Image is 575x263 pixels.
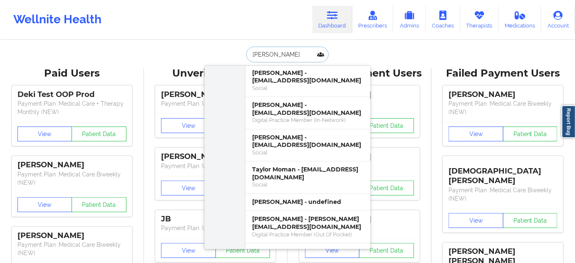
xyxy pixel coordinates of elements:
[6,67,138,80] div: Paid Users
[449,186,558,203] p: Payment Plan : Medical Care Biweekly (NEW)
[161,214,270,224] div: JB
[252,84,364,92] div: Social
[161,118,216,133] button: View
[541,6,575,33] a: Account
[449,160,558,186] div: [DEMOGRAPHIC_DATA][PERSON_NAME]
[252,248,364,263] div: [PERSON_NAME] - [EMAIL_ADDRESS][DOMAIN_NAME]
[503,213,558,228] button: Patient Data
[72,127,126,141] button: Patient Data
[17,127,72,141] button: View
[460,6,499,33] a: Therapists
[393,6,426,33] a: Admins
[359,118,414,133] button: Patient Data
[17,90,126,99] div: Deki Test OOP Prod
[359,181,414,196] button: Patient Data
[17,99,126,116] p: Payment Plan : Medical Care + Therapy Monthly (NEW)
[252,215,364,231] div: [PERSON_NAME] - [PERSON_NAME][EMAIL_ADDRESS][DOMAIN_NAME]
[17,170,126,187] p: Payment Plan : Medical Care Biweekly (NEW)
[161,224,270,232] p: Payment Plan : Unmatched Plan
[252,231,364,238] div: Digital Practice Member (Out Of Pocket)
[252,181,364,188] div: Social
[252,149,364,156] div: Social
[161,162,270,170] p: Payment Plan : Unmatched Plan
[161,99,270,108] p: Payment Plan : Unmatched Plan
[359,243,414,258] button: Patient Data
[449,213,503,228] button: View
[72,197,126,212] button: Patient Data
[17,197,72,212] button: View
[161,90,270,99] div: [PERSON_NAME]
[252,117,364,124] div: Digital Practice Member (In-Network)
[17,231,126,241] div: [PERSON_NAME]
[503,127,558,141] button: Patient Data
[305,243,360,258] button: View
[252,101,364,117] div: [PERSON_NAME] - [EMAIL_ADDRESS][DOMAIN_NAME]
[161,152,270,161] div: [PERSON_NAME]
[150,67,282,80] div: Unverified Users
[449,90,558,99] div: [PERSON_NAME]
[499,6,542,33] a: Medications
[161,181,216,196] button: View
[252,134,364,149] div: [PERSON_NAME] - [EMAIL_ADDRESS][DOMAIN_NAME]
[252,69,364,84] div: [PERSON_NAME] - [EMAIL_ADDRESS][DOMAIN_NAME]
[252,198,364,206] div: [PERSON_NAME] - undefined
[252,166,364,181] div: Taylor Moman - [EMAIL_ADDRESS][DOMAIN_NAME]
[426,6,460,33] a: Coaches
[352,6,394,33] a: Prescribers
[437,67,570,80] div: Failed Payment Users
[449,99,558,116] p: Payment Plan : Medical Care Biweekly (NEW)
[216,243,270,258] button: Patient Data
[17,160,126,170] div: [PERSON_NAME]
[312,6,352,33] a: Dashboard
[562,105,575,138] a: Report Bug
[161,243,216,258] button: View
[449,127,503,141] button: View
[17,241,126,257] p: Payment Plan : Medical Care Biweekly (NEW)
